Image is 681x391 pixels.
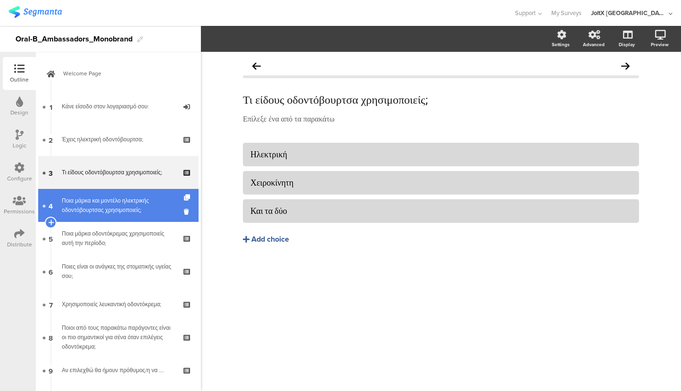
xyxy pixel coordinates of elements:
a: 3 Τι είδους οδοντόβουρτσα χρησιμοποιείς; [38,156,199,189]
span: Support [515,8,536,17]
div: Ποια μάρκα οδοντόκρεμας χρησιμοποιείς αυτή την περίοδο; [62,229,174,248]
a: 8 Ποιοι από τους παρακάτω παράγοντες είναι οι πιο σημαντικοί για σένα όταν επιλέγεις οδοντόκρεμα; [38,321,199,354]
i: Duplicate [184,195,192,201]
div: Ποιοι από τους παρακάτω παράγοντες είναι οι πιο σημαντικοί για σένα όταν επιλέγεις οδοντόκρεμα; [62,323,174,351]
div: Και τα δύο [250,205,631,216]
div: Preview [651,41,669,48]
div: Advanced [583,41,605,48]
span: 9 [49,365,53,375]
span: 8 [49,332,53,342]
a: 5 Ποια μάρκα οδοντόκρεμας χρησιμοποιείς αυτή την περίοδο; [38,222,199,255]
i: Delete [184,207,192,216]
span: 5 [49,233,53,244]
span: 4 [49,200,53,211]
a: Welcome Page [38,57,199,90]
div: Χρησιμοποιείς λευκαντική οδοντόκρεμα; [62,300,174,309]
div: Add choice [251,235,289,244]
span: 7 [49,299,53,310]
div: Αν επιλεχθώ θα ήμουν πρόθυμος/η να …. [62,366,174,375]
a: 1 Κάνε είσοδο στον λογαριασμό σου: [38,90,199,123]
span: 1 [50,101,52,112]
div: JoltX [GEOGRAPHIC_DATA] [591,8,666,17]
div: Display [619,41,635,48]
span: 2 [49,134,53,145]
span: Welcome Page [63,69,184,78]
a: 2 Έχεις ηλεκτρική οδοντόβουρτσα; [38,123,199,156]
p: Επίλεξε ένα από τα παρακάτω [243,114,639,123]
button: Add choice [243,228,639,251]
div: Κάνε είσοδο στον λογαριασμό σου: [62,102,174,111]
div: Έχεις ηλεκτρική οδοντόβουρτσα; [62,135,174,144]
div: Design [10,108,28,117]
div: Ποια μάρκα και μοντέλο ηλεκτρικής οδοντόβουρτσας χρησιμοποιείς; [62,196,174,215]
div: Χειροκίνητη [250,177,631,188]
p: Τι είδους οδοντόβουρτσα χρησιμοποιείς; [243,92,639,106]
a: 4 Ποια μάρκα και μοντέλο ηλεκτρικής οδοντόβουρτσας χρησιμοποιείς; [38,189,199,222]
div: Configure [7,174,32,183]
div: Permissions [4,207,35,216]
a: 9 Αν επιλεχθώ θα ήμουν πρόθυμος/η να …. [38,354,199,387]
div: Outline [10,75,29,84]
a: 6 Ποιες είναι οι ανάγκες της στοματικής υγείας σου; [38,255,199,288]
div: Ηλεκτρική [250,149,631,160]
div: Logic [13,141,26,150]
img: segmanta logo [8,6,62,18]
div: Oral-B_Ambassadors_Monobrand [16,32,133,47]
a: 7 Χρησιμοποιείς λευκαντική οδοντόκρεμα; [38,288,199,321]
span: 6 [49,266,53,277]
span: 3 [49,167,53,178]
div: Settings [552,41,570,48]
div: Τι είδους οδοντόβουρτσα χρησιμοποιείς; [62,168,174,177]
div: Ποιες είναι οι ανάγκες της στοματικής υγείας σου; [62,262,174,281]
div: Distribute [7,240,32,249]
